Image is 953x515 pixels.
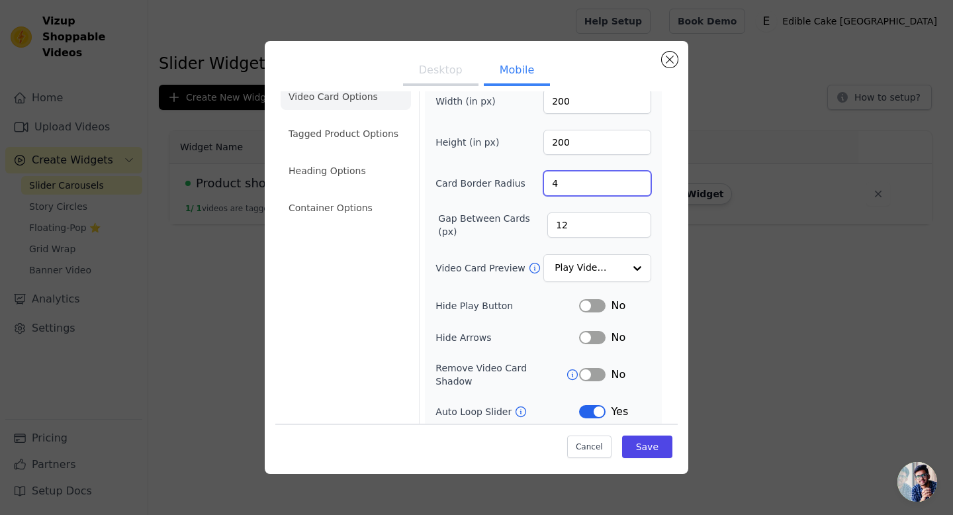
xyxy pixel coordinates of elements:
[567,436,612,458] button: Cancel
[611,298,625,314] span: No
[403,57,478,86] button: Desktop
[484,57,550,86] button: Mobile
[435,177,525,190] label: Card Border Radius
[281,120,411,147] li: Tagged Product Options
[435,95,508,108] label: Width (in px)
[435,136,508,149] label: Height (in px)
[611,330,625,346] span: No
[438,212,547,238] label: Gap Between Cards (px)
[622,436,672,458] button: Save
[435,261,527,275] label: Video Card Preview
[435,405,514,418] label: Auto Loop Slider
[662,52,678,68] button: Close modal
[281,195,411,221] li: Container Options
[435,361,566,388] label: Remove Video Card Shadow
[281,83,411,110] li: Video Card Options
[435,299,579,312] label: Hide Play Button
[281,158,411,184] li: Heading Options
[435,331,579,344] label: Hide Arrows
[611,367,625,383] span: No
[611,404,628,420] span: Yes
[897,462,937,502] div: Open chat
